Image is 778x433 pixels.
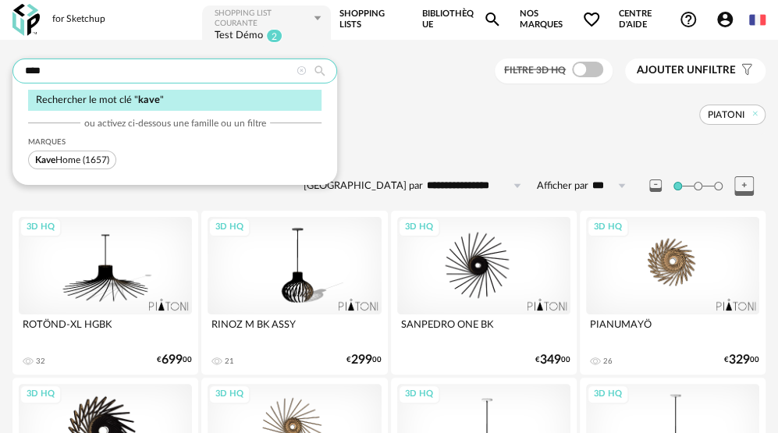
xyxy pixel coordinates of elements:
[266,29,282,43] sup: 2
[422,4,503,35] a: BibliothèqueMagnify icon
[519,4,600,35] span: Nos marques
[637,65,702,76] span: Ajouter un
[587,385,629,404] div: 3D HQ
[398,218,440,237] div: 3D HQ
[20,385,62,404] div: 3D HQ
[483,10,502,29] span: Magnify icon
[736,64,754,77] span: Filter icon
[391,211,577,374] a: 3D HQ SANPEDRO ONE BK €34900
[540,355,561,365] span: 349
[138,95,160,105] span: kave
[12,4,40,36] img: OXP
[36,357,45,366] div: 32
[35,155,80,165] span: Home
[12,157,766,173] div: 76 résultats
[35,155,55,165] span: Kave
[84,117,266,130] span: ou activez ci-dessous une famille ou un filtre
[724,355,759,365] div: € 00
[504,66,566,75] span: Filtre 3D HQ
[708,108,744,121] span: PIATONI
[398,385,440,404] div: 3D HQ
[208,314,381,346] div: RINOZ M BK ASSY
[20,218,62,237] div: 3D HQ
[397,314,570,346] div: SANPEDRO ONE BK
[19,314,192,346] div: ROTÖND-XL HGBK
[52,13,105,26] div: for Sketchup
[215,9,312,29] div: Shopping List courante
[729,355,750,365] span: 329
[716,10,734,29] span: Account Circle icon
[162,355,183,365] span: 699
[208,218,250,237] div: 3D HQ
[580,211,766,374] a: 3D HQ PIANUMAYÖ 26 €32900
[582,10,601,29] span: Heart Outline icon
[225,357,234,366] div: 21
[201,211,387,374] a: 3D HQ RINOZ M BK ASSY 21 €29900
[586,314,759,346] div: PIANUMAYÖ
[637,64,736,77] span: filtre
[625,59,766,83] button: Ajouter unfiltre Filter icon
[535,355,570,365] div: € 00
[537,179,588,193] label: Afficher par
[12,211,198,374] a: 3D HQ ROTÖND-XL HGBK 32 €69900
[679,10,698,29] span: Help Circle Outline icon
[618,9,698,31] span: Centre d'aideHelp Circle Outline icon
[716,10,741,29] span: Account Circle icon
[157,355,192,365] div: € 00
[83,155,109,165] span: (1657)
[749,12,766,28] img: fr
[346,355,382,365] div: € 00
[351,355,372,365] span: 299
[208,385,250,404] div: 3D HQ
[587,218,629,237] div: 3D HQ
[215,29,263,44] div: Test Démo
[339,4,404,35] a: Shopping Lists
[28,137,322,147] div: Marques
[304,179,423,193] label: [GEOGRAPHIC_DATA] par
[28,90,322,111] div: Rechercher le mot clé " "
[603,357,613,366] div: 26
